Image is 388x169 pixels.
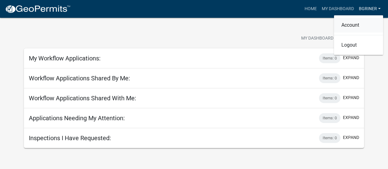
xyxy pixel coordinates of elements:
[29,94,136,102] h5: Workflow Applications Shared With Me:
[334,18,383,33] a: Account
[29,75,130,82] h5: Workflow Applications Shared By Me:
[343,114,359,121] button: expand
[319,3,356,15] a: My Dashboard
[29,55,101,62] h5: My Workflow Applications:
[302,3,319,15] a: Home
[319,73,340,83] div: Items: 0
[319,93,340,103] div: Items: 0
[343,94,359,101] button: expand
[356,3,383,15] a: bgriner
[343,134,359,141] button: expand
[319,53,340,63] div: Items: 0
[334,38,383,52] a: Logout
[343,75,359,81] button: expand
[319,133,340,143] div: Items: 0
[29,134,111,142] h5: Inspections I Have Requested:
[29,114,125,122] h5: Applications Needing My Attention:
[343,55,359,61] button: expand
[296,33,367,44] button: My Dashboard Settingssettings
[319,113,340,123] div: Items: 0
[334,15,383,55] div: bgriner
[301,35,354,42] span: My Dashboard Settings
